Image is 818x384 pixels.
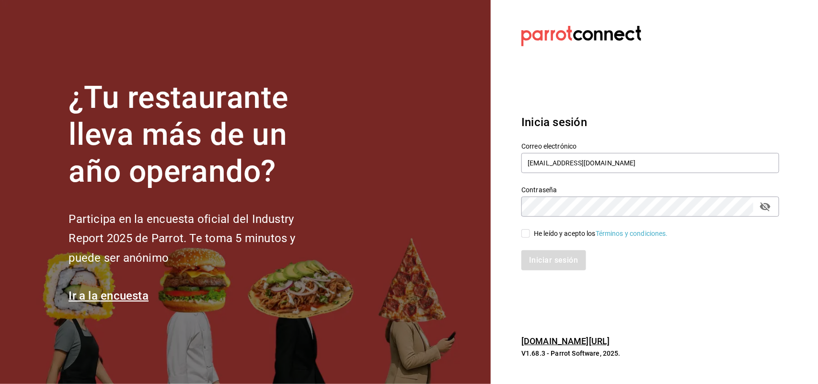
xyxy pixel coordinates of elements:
[521,187,779,194] label: Contraseña
[69,209,327,268] h2: Participa en la encuesta oficial del Industry Report 2025 de Parrot. Te toma 5 minutos y puede se...
[757,198,773,215] button: passwordField
[596,230,668,237] a: Términos y condiciones.
[521,153,779,173] input: Ingresa tu correo electrónico
[521,349,779,358] p: V1.68.3 - Parrot Software, 2025.
[521,114,779,131] h3: Inicia sesión
[69,289,149,303] a: Ir a la encuesta
[534,229,668,239] div: He leído y acepto los
[521,336,610,346] a: [DOMAIN_NAME][URL]
[521,143,779,150] label: Correo electrónico
[69,80,327,190] h1: ¿Tu restaurante lleva más de un año operando?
